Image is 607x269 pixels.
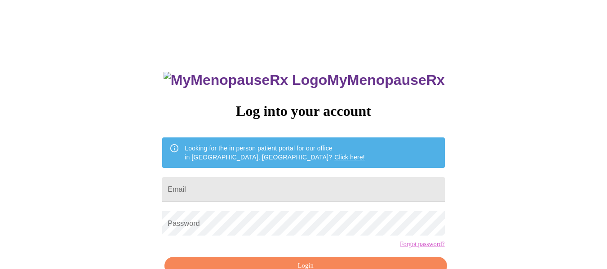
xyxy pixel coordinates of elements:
[162,103,444,119] h3: Log into your account
[164,72,445,88] h3: MyMenopauseRx
[334,154,365,161] a: Click here!
[185,140,365,165] div: Looking for the in person patient portal for our office in [GEOGRAPHIC_DATA], [GEOGRAPHIC_DATA]?
[400,241,445,248] a: Forgot password?
[164,72,327,88] img: MyMenopauseRx Logo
